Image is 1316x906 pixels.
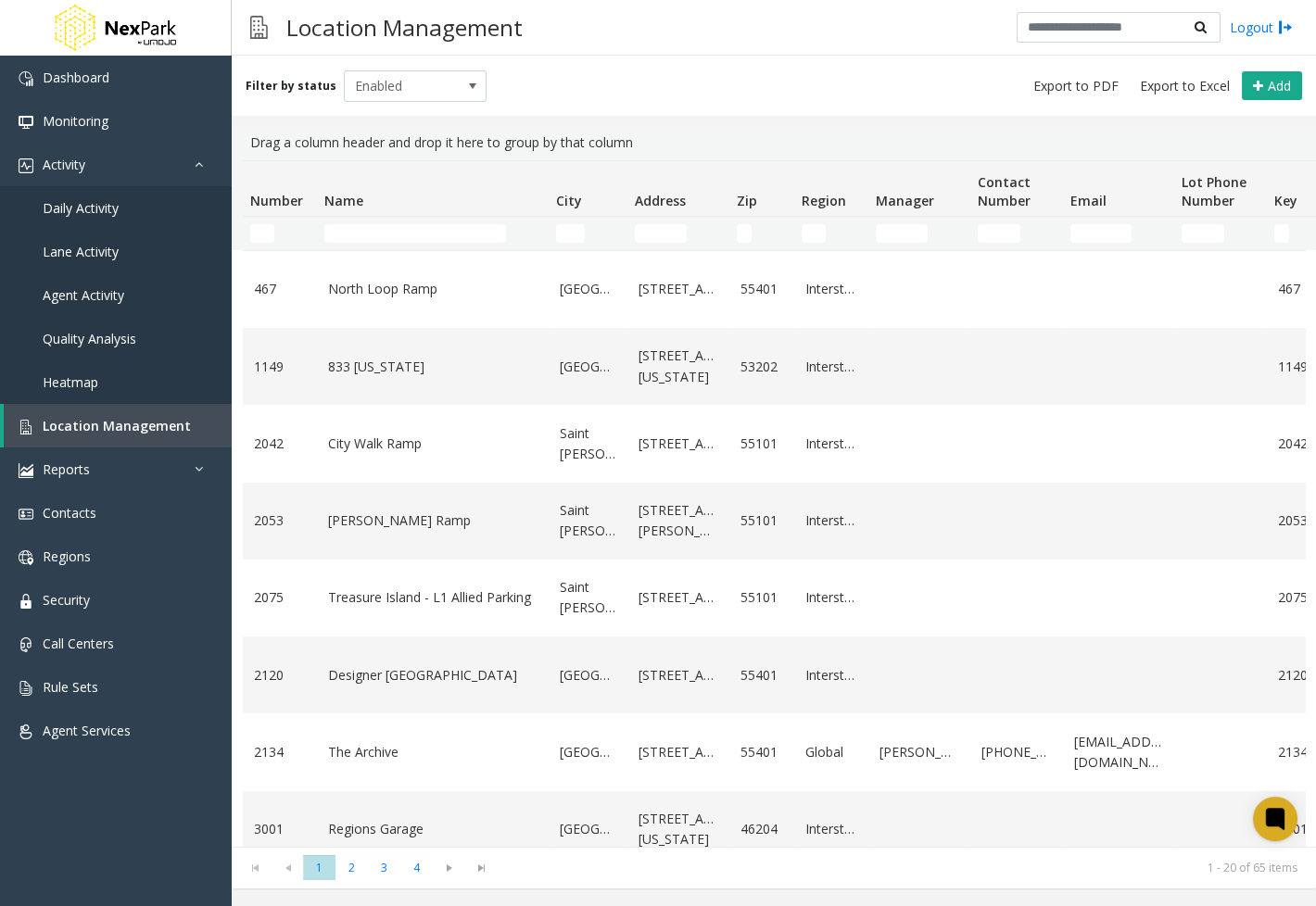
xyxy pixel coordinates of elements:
img: logout [1278,18,1293,37]
span: Lot Phone Number [1182,173,1246,209]
td: Number Filter [243,217,317,250]
a: [GEOGRAPHIC_DATA] [560,357,616,377]
a: Saint [PERSON_NAME] [560,577,616,619]
a: Interstate [805,357,857,377]
a: 55101 [740,587,783,608]
a: 1149 [254,357,306,377]
button: Export to Excel [1133,73,1237,99]
a: Interstate [805,434,857,454]
span: Regions [43,547,91,565]
a: [PERSON_NAME] Ramp [328,510,538,531]
span: Export to PDF [1033,77,1119,95]
input: Region Filter [802,224,826,243]
span: Daily Activity [43,199,119,217]
input: Manager Filter [876,224,928,243]
a: [PERSON_NAME] [879,742,959,762]
a: [EMAIL_ADDRESS][DOMAIN_NAME] [1074,732,1163,774]
a: 2053 [254,510,306,531]
span: Region [802,192,846,209]
a: City Walk Ramp [328,434,538,454]
a: 55401 [740,742,783,762]
a: 55101 [740,510,783,531]
a: 833 [US_STATE] [328,357,538,377]
a: Interstate [805,665,857,686]
span: Location Management [43,417,191,434]
img: 'icon' [19,681,33,696]
span: Address [635,192,686,209]
a: Logout [1230,18,1293,37]
a: 46204 [740,819,783,839]
span: Email [1070,192,1107,209]
td: Manager Filter [868,217,970,250]
a: [PHONE_NUMBER] [981,742,1052,762]
a: Interstate [805,819,857,839]
a: Designer [GEOGRAPHIC_DATA] [328,665,538,686]
a: 2075 [254,587,306,608]
img: 'icon' [19,507,33,522]
span: Call Centers [43,635,114,652]
span: Contact Number [978,173,1031,209]
span: Security [43,591,90,609]
span: Agent Activity [43,286,124,304]
span: Go to the last page [469,861,494,875]
a: [STREET_ADDRESS] [639,742,718,762]
div: Data table [232,160,1316,847]
a: Saint [PERSON_NAME] [560,500,616,542]
input: Name Filter [324,224,506,243]
input: Address Filter [635,224,687,243]
a: [GEOGRAPHIC_DATA] [560,819,616,839]
a: [STREET_ADDRESS] [639,587,718,608]
input: Key Filter [1274,224,1289,243]
a: 53202 [740,357,783,377]
a: Regions Garage [328,819,538,839]
a: 2134 [254,742,306,762]
label: Filter by status [246,78,336,94]
span: Page 2 [335,855,368,880]
span: Agent Services [43,722,131,739]
a: [STREET_ADDRESS][PERSON_NAME] [639,500,718,542]
a: 55401 [740,665,783,686]
button: Add [1242,71,1302,101]
a: Saint [PERSON_NAME] [560,423,616,465]
a: [STREET_ADDRESS] [639,434,718,454]
a: [STREET_ADDRESS][US_STATE] [639,346,718,387]
a: 55401 [740,279,783,299]
a: North Loop Ramp [328,279,538,299]
span: Monitoring [43,112,108,130]
div: Drag a column header and drop it here to group by that column [243,125,1305,160]
img: 'icon' [19,115,33,130]
a: 3001 [254,819,306,839]
span: Go to the last page [465,855,498,881]
span: Activity [43,156,85,173]
span: Export to Excel [1140,77,1230,95]
a: 467 [254,279,306,299]
span: Page 1 [303,855,335,880]
a: 2042 [254,434,306,454]
a: [GEOGRAPHIC_DATA] [560,742,616,762]
img: 'icon' [19,158,33,173]
span: Lane Activity [43,243,119,260]
span: Page 4 [400,855,433,880]
input: Number Filter [250,224,274,243]
img: pageIcon [250,5,268,50]
td: Lot Phone Number Filter [1174,217,1267,250]
a: Location Management [4,404,232,447]
span: Enabled [345,71,458,101]
span: Reports [43,460,90,478]
a: [GEOGRAPHIC_DATA] [560,279,616,299]
img: 'icon' [19,71,33,86]
img: 'icon' [19,637,33,652]
input: City Filter [556,224,585,243]
td: Zip Filter [729,217,794,250]
input: Zip Filter [737,224,752,243]
td: City Filter [549,217,627,250]
input: Lot Phone Number Filter [1182,224,1224,243]
span: Rule Sets [43,678,98,696]
a: [STREET_ADDRESS][US_STATE] [639,809,718,850]
td: Email Filter [1063,217,1174,250]
img: 'icon' [19,463,33,478]
span: Go to the next page [433,855,465,881]
a: The Archive [328,742,538,762]
a: 2120 [254,665,306,686]
a: Treasure Island - L1 Allied Parking [328,587,538,608]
